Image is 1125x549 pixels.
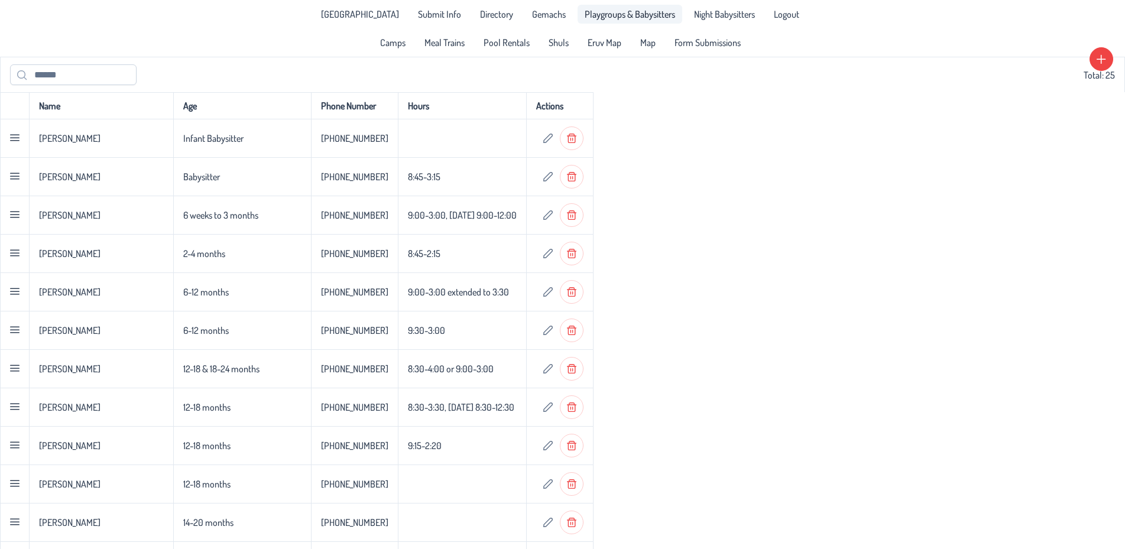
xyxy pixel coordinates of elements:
span: Eruv Map [588,38,621,47]
p-celleditor: 8:30-4:00 or 9:00-3:00 [408,363,494,375]
span: Playgroups & Babysitters [585,9,675,19]
p-celleditor: 8:45-3:15 [408,171,440,183]
span: Meal Trains [424,38,465,47]
li: Pine Lake Park [314,5,406,24]
span: Gemachs [532,9,566,19]
span: Logout [774,9,799,19]
span: Camps [380,38,406,47]
p-celleditor: [PHONE_NUMBER] [321,171,388,183]
span: Submit Info [418,9,461,19]
a: Pool Rentals [476,33,537,52]
span: Shuls [549,38,569,47]
th: Actions [526,92,594,119]
p-celleditor: 9:30-3:00 [408,324,445,336]
a: Gemachs [525,5,573,24]
p-celleditor: [PHONE_NUMBER] [321,363,388,375]
p-celleditor: [PERSON_NAME] [39,171,100,183]
a: Map [633,33,663,52]
a: Shuls [542,33,576,52]
p-celleditor: [PERSON_NAME] [39,286,100,298]
p-celleditor: [PERSON_NAME] [39,440,100,451]
p-celleditor: 8:30-3:30, [DATE] 8:30-12:30 [408,401,514,413]
a: Submit Info [411,5,468,24]
p-celleditor: 6-12 months [183,286,229,298]
th: Name [29,92,173,119]
p-celleditor: [PERSON_NAME] [39,209,100,221]
p-celleditor: 12-18 & 18-24 months [183,363,260,375]
p-celleditor: [PHONE_NUMBER] [321,286,388,298]
p-celleditor: [PERSON_NAME] [39,132,100,144]
a: Meal Trains [417,33,472,52]
span: [GEOGRAPHIC_DATA] [321,9,399,19]
p-celleditor: 8:45-2:15 [408,248,440,259]
th: Age [173,92,311,119]
p-celleditor: Babysitter [183,171,220,183]
span: Pool Rentals [484,38,530,47]
p-celleditor: [PERSON_NAME] [39,478,100,490]
p-celleditor: [PHONE_NUMBER] [321,478,388,490]
span: Night Babysitters [694,9,755,19]
p-celleditor: 6 weeks to 3 months [183,209,258,221]
p-celleditor: [PHONE_NUMBER] [321,324,388,336]
p-celleditor: 14-20 months [183,516,234,528]
p-celleditor: 6-12 months [183,324,229,336]
a: Form Submissions [667,33,748,52]
a: Night Babysitters [687,5,762,24]
div: Total: 25 [10,64,1115,85]
p-celleditor: Infant Babysitter [183,132,244,144]
p-celleditor: [PERSON_NAME] [39,516,100,528]
p-celleditor: [PHONE_NUMBER] [321,132,388,144]
p-celleditor: 9:00-3:00, [DATE] 9:00-12:00 [408,209,517,221]
p-celleditor: 2-4 months [183,248,225,259]
p-celleditor: 12-18 months [183,478,231,490]
p-celleditor: [PERSON_NAME] [39,363,100,375]
li: Logout [767,5,806,24]
a: Playgroups & Babysitters [578,5,682,24]
a: Camps [373,33,413,52]
a: Directory [473,5,520,24]
th: Phone Number [311,92,398,119]
p-celleditor: [PHONE_NUMBER] [321,248,388,259]
a: [GEOGRAPHIC_DATA] [314,5,406,24]
p-celleditor: [PERSON_NAME] [39,401,100,413]
span: Directory [480,9,513,19]
p-celleditor: 9:00-3:00 extended to 3:30 [408,286,509,298]
p-celleditor: 12-18 months [183,401,231,413]
p-celleditor: [PERSON_NAME] [39,248,100,259]
p-celleditor: [PHONE_NUMBER] [321,516,388,528]
p-celleditor: [PHONE_NUMBER] [321,440,388,451]
p-celleditor: [PHONE_NUMBER] [321,401,388,413]
p-celleditor: [PERSON_NAME] [39,324,100,336]
p-celleditor: [PHONE_NUMBER] [321,209,388,221]
p-celleditor: 9:15-2:20 [408,440,442,451]
a: Eruv Map [581,33,628,52]
span: Map [640,38,656,47]
span: Form Submissions [675,38,741,47]
p-celleditor: 12-18 months [183,440,231,451]
th: Hours [398,92,526,119]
